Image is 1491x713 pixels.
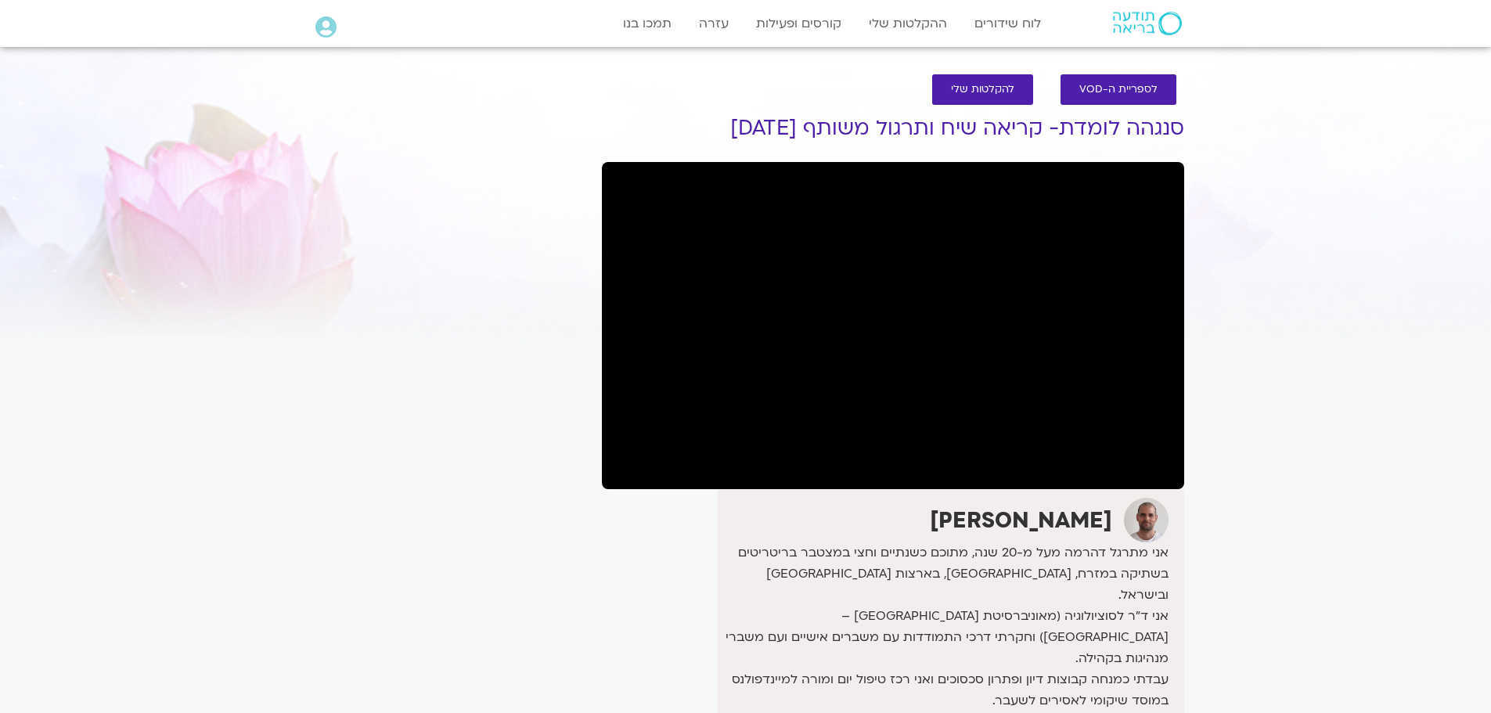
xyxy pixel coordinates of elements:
[748,9,849,38] a: קורסים ופעילות
[951,84,1014,95] span: להקלטות שלי
[967,9,1049,38] a: לוח שידורים
[1061,74,1176,105] a: לספריית ה-VOD
[1124,498,1169,542] img: דקל קנטי
[615,9,679,38] a: תמכו בנו
[691,9,736,38] a: עזרה
[1079,84,1158,95] span: לספריית ה-VOD
[930,506,1112,535] strong: [PERSON_NAME]
[932,74,1033,105] a: להקלטות שלי
[861,9,955,38] a: ההקלטות שלי
[1113,12,1182,35] img: תודעה בריאה
[602,117,1184,140] h1: סנגהה לומדת- קריאה שיח ותרגול משותף [DATE]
